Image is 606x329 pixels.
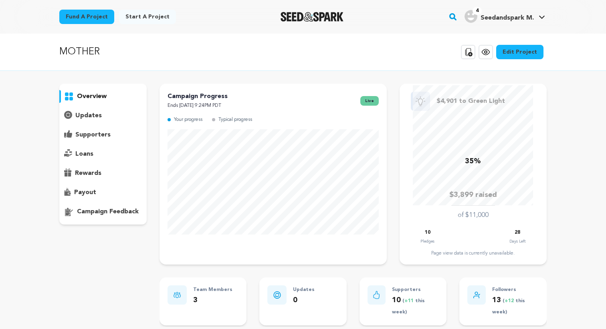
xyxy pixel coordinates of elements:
[281,12,343,22] a: Seed&Spark Homepage
[75,169,101,178] p: rewards
[74,188,96,197] p: payout
[420,237,434,245] p: Pledges
[463,8,547,23] a: Seedandspark M.'s Profile
[59,45,100,59] p: MOTHER
[509,237,525,245] p: Days Left
[59,10,114,24] a: Fund a project
[193,285,232,295] p: Team Members
[174,115,202,124] p: Your progress
[59,205,147,218] button: campaign feedback
[59,109,147,122] button: updates
[404,299,415,303] span: +11
[392,299,425,315] span: ( this week)
[168,101,228,110] p: Ends [DATE] 9:24PM PDT
[360,96,379,106] span: live
[59,90,147,103] button: overview
[465,10,534,23] div: Seedandspark M.'s Profile
[392,285,438,295] p: Supporters
[293,295,315,306] p: 0
[505,299,515,303] span: +12
[218,115,252,124] p: Typical progress
[59,167,147,180] button: rewards
[293,285,315,295] p: Updates
[392,295,438,318] p: 10
[281,12,343,22] img: Seed&Spark Logo Dark Mode
[75,149,93,159] p: loans
[473,7,482,15] span: 4
[492,299,525,315] span: ( this week)
[77,92,107,101] p: overview
[496,45,543,59] a: Edit Project
[408,250,539,257] div: Page view data is currently unavailable.
[119,10,176,24] a: Start a project
[458,211,489,220] p: of $11,000
[168,92,228,101] p: Campaign Progress
[59,148,147,160] button: loans
[463,8,547,25] span: Seedandspark M.'s Profile
[59,128,147,141] button: supporters
[193,295,232,306] p: 3
[492,295,539,318] p: 13
[59,186,147,199] button: payout
[77,207,139,217] p: campaign feedback
[481,15,534,21] span: Seedandspark M.
[492,285,539,295] p: Followers
[465,10,477,23] img: user.png
[515,228,520,237] p: 28
[75,111,102,120] p: updates
[465,156,481,167] p: 35%
[425,228,430,237] p: 10
[75,130,111,140] p: supporters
